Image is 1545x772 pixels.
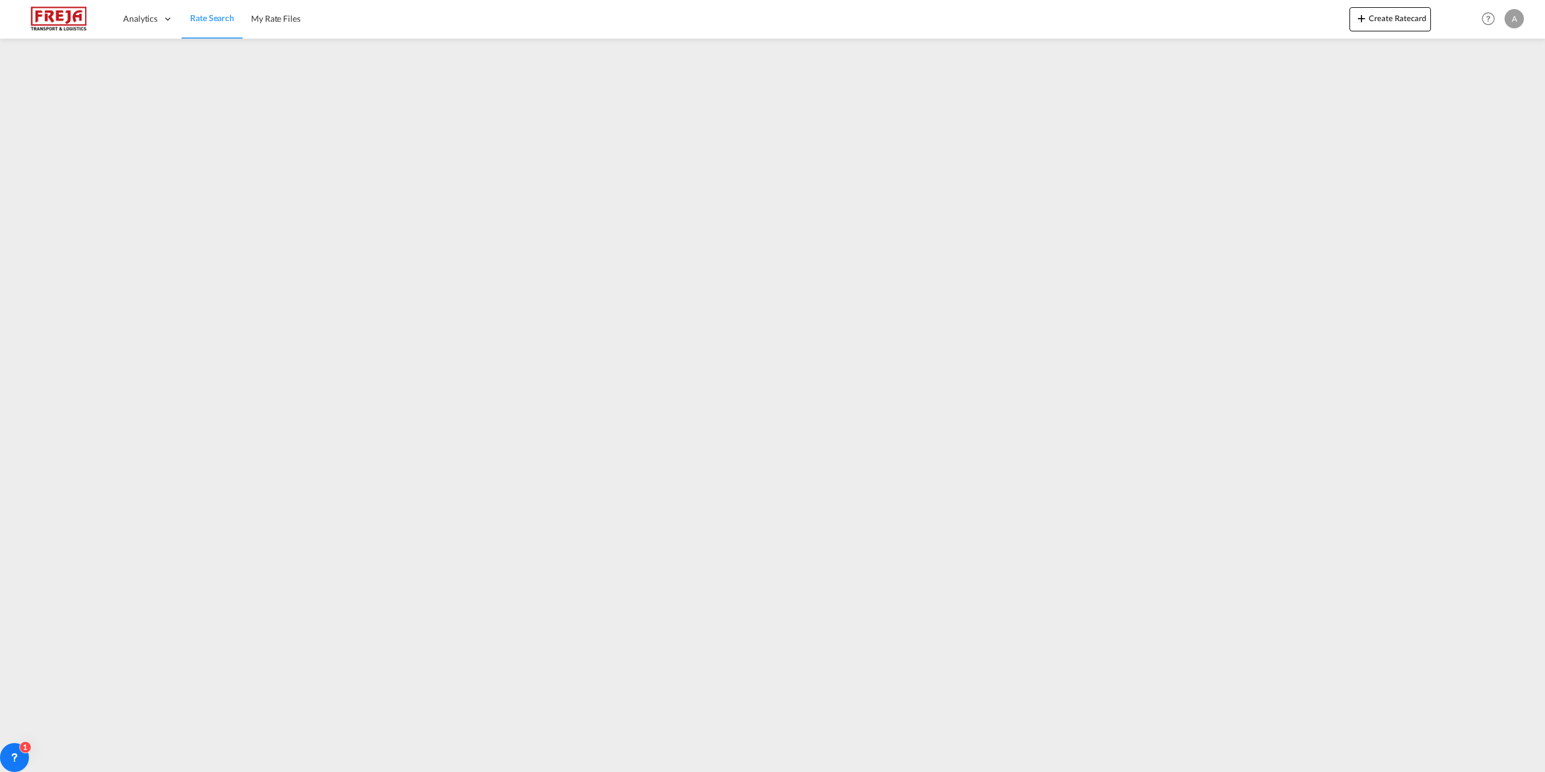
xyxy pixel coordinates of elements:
[1478,8,1499,29] span: Help
[1505,9,1524,28] div: A
[1354,11,1369,25] md-icon: icon-plus 400-fg
[1349,7,1431,31] button: icon-plus 400-fgCreate Ratecard
[190,13,234,23] span: Rate Search
[18,5,100,33] img: 586607c025bf11f083711d99603023e7.png
[251,13,301,24] span: My Rate Files
[1478,8,1505,30] div: Help
[123,13,158,25] span: Analytics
